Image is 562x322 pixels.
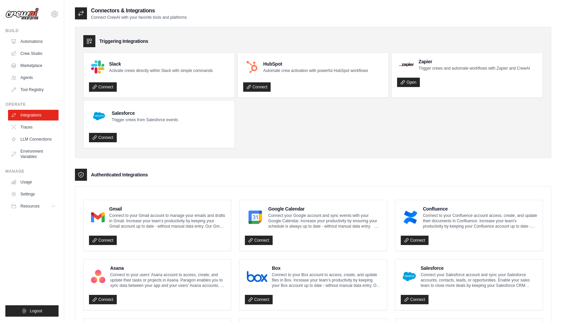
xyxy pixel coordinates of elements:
[418,66,530,71] p: Trigger crews and automate workflows with Zapier and CrewAI
[268,206,381,212] h4: Google Calendar
[91,270,105,283] img: Asana Logo
[420,272,537,288] p: Connect your Salesforce account and sync your Salesforce accounts, contacts, leads, or opportunit...
[8,72,59,83] a: Agents
[91,7,187,15] h2: Connectors & Integrations
[30,308,42,314] span: Logout
[91,171,148,178] h3: Authenticated Integrations
[89,82,117,92] a: Connect
[263,68,368,73] p: Automate crew activation with powerful HubSpot workflows
[112,117,178,123] p: Trigger crews from Salesforce events
[8,110,59,120] a: Integrations
[263,61,368,67] h4: HubSpot
[247,270,267,283] img: Box Logo
[247,211,264,224] img: Google Calendar Logo
[245,236,273,245] a: Connect
[245,295,273,304] a: Connect
[403,211,418,224] img: Confluence Logo
[8,36,59,47] a: Automations
[5,102,59,107] div: Operate
[89,236,117,245] a: Connect
[420,265,537,271] h4: Salesforce
[8,146,59,162] a: Environment Variables
[8,60,59,71] a: Marketplace
[8,177,59,187] a: Usage
[245,60,259,74] img: HubSpot Logo
[8,84,59,95] a: Tool Registry
[401,236,429,245] a: Connect
[243,82,271,92] a: Connect
[5,169,59,174] div: Manage
[112,110,178,116] h4: Salesforce
[5,305,59,317] button: Logout
[5,28,59,33] div: Build
[99,38,148,45] h3: Triggering Integrations
[403,270,416,283] img: Salesforce Logo
[8,201,59,212] button: Resources
[268,213,381,229] p: Connect your Google account and sync events with your Google Calendar. Increase your productivity...
[109,213,225,229] p: Connect to your Gmail account to manage your emails and drafts in Gmail. Increase your team’s pro...
[397,78,419,87] a: Open
[109,206,225,212] h4: Gmail
[8,122,59,133] a: Traces
[110,272,225,288] p: Connect to your users’ Asana account to access, create, and update their tasks or projects in Asa...
[272,265,381,271] h4: Box
[8,134,59,145] a: LLM Connections
[423,213,537,229] p: Connect to your Confluence account access, create, and update their documents in Confluence. Incr...
[401,295,429,304] a: Connect
[8,189,59,199] a: Settings
[91,108,107,124] img: Salesforce Logo
[109,61,213,67] h4: Slack
[109,68,213,73] p: Activate crews directly within Slack with simple commands
[110,265,225,271] h4: Asana
[89,133,117,142] a: Connect
[89,295,117,304] a: Connect
[91,15,187,20] p: Connect CrewAI with your favorite tools and platforms
[5,8,39,20] img: Logo
[399,63,414,67] img: Zapier Logo
[20,204,39,209] span: Resources
[91,60,104,74] img: Slack Logo
[423,206,537,212] h4: Confluence
[418,58,530,65] h4: Zapier
[272,272,381,288] p: Connect to your Box account to access, create, and update files in Box. Increase your team’s prod...
[8,48,59,59] a: Crew Studio
[91,211,105,224] img: Gmail Logo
